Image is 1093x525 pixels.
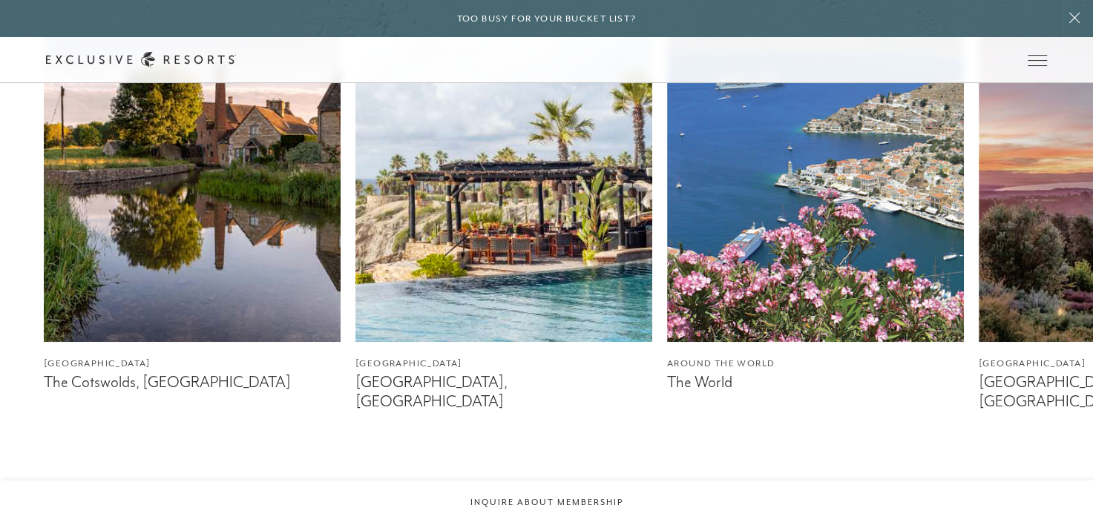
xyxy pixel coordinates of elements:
h6: Too busy for your bucket list? [457,12,637,26]
figcaption: The Cotswolds, [GEOGRAPHIC_DATA] [44,373,341,392]
figcaption: The World [667,373,964,392]
button: Open navigation [1028,55,1047,65]
figcaption: [GEOGRAPHIC_DATA] [44,357,341,371]
figcaption: [GEOGRAPHIC_DATA], [GEOGRAPHIC_DATA] [355,373,652,410]
figcaption: Around the World [667,357,964,371]
figcaption: [GEOGRAPHIC_DATA] [355,357,652,371]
